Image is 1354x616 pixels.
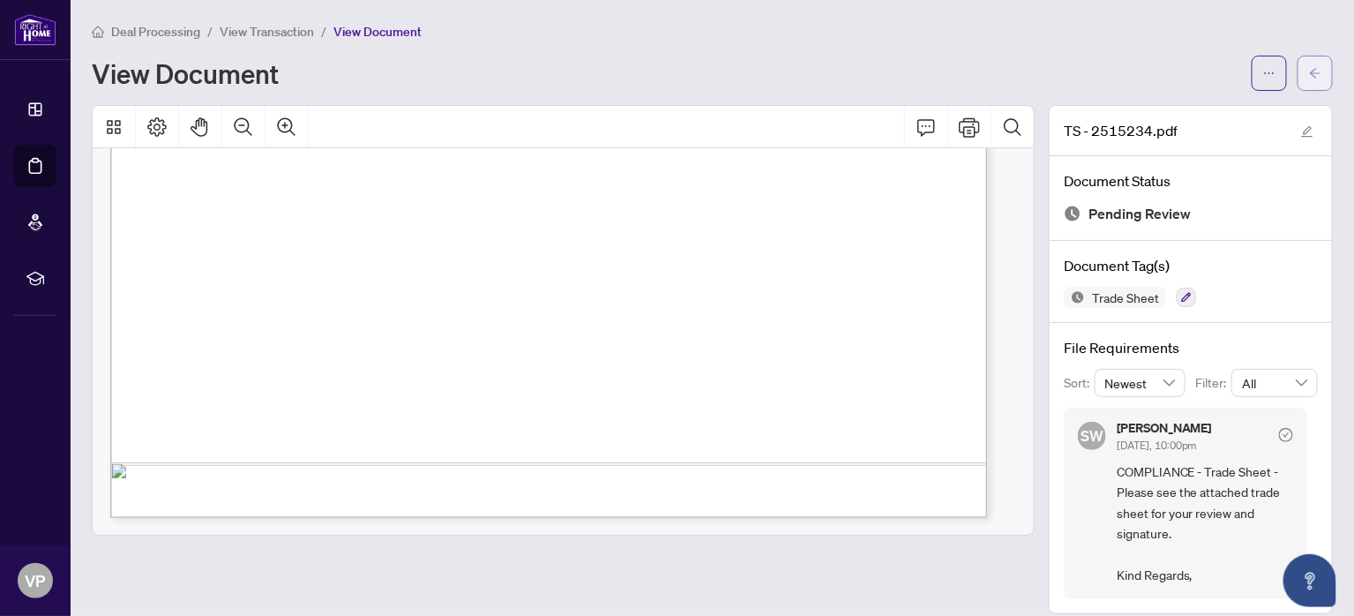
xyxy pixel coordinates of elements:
[321,21,326,41] li: /
[1283,554,1336,607] button: Open asap
[1064,373,1095,393] p: Sort:
[1196,373,1231,393] p: Filter:
[1081,424,1103,447] span: SW
[1105,370,1176,396] span: Newest
[207,21,213,41] li: /
[92,26,104,38] span: home
[1117,422,1212,434] h5: [PERSON_NAME]
[1064,205,1081,222] img: Document Status
[14,13,56,46] img: logo
[333,24,422,40] span: View Document
[220,24,314,40] span: View Transaction
[111,24,200,40] span: Deal Processing
[1064,170,1318,192] h4: Document Status
[1064,337,1318,358] h4: File Requirements
[1088,202,1191,226] span: Pending Review
[1117,439,1197,452] span: [DATE], 10:00pm
[1242,370,1307,396] span: All
[92,59,279,87] h1: View Document
[1064,255,1318,276] h4: Document Tag(s)
[26,568,46,593] span: VP
[1085,291,1166,304] span: Trade Sheet
[1117,462,1293,585] span: COMPLIANCE - Trade Sheet - Please see the attached trade sheet for your review and signature. Kin...
[1309,67,1321,79] span: arrow-left
[1279,428,1293,442] span: check-circle
[1263,67,1275,79] span: ellipsis
[1064,120,1178,141] span: TS - 2515234.pdf
[1301,125,1313,138] span: edit
[1064,287,1085,308] img: Status Icon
